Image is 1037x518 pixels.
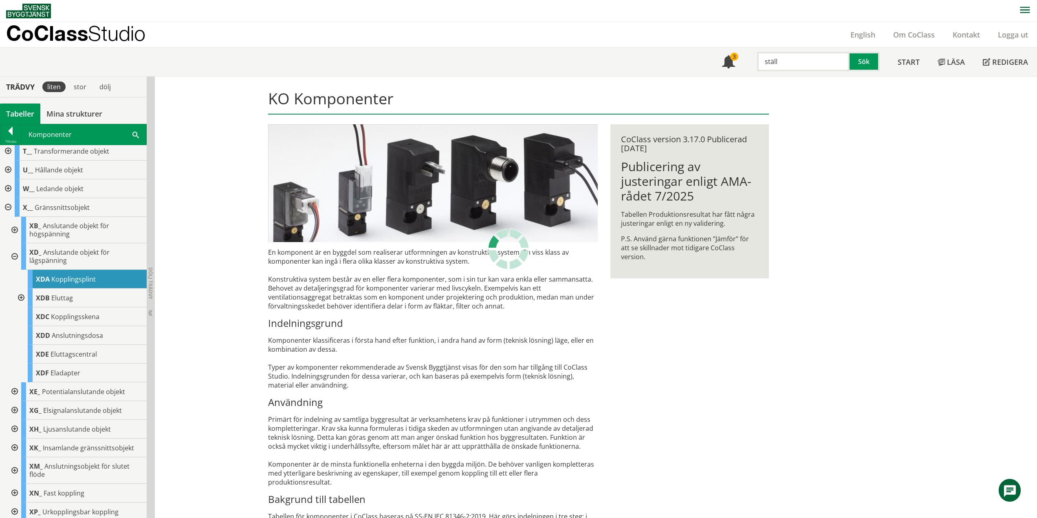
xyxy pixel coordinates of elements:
a: 3 [713,48,744,76]
span: Eladapter [51,368,80,377]
span: Ledande objekt [36,184,84,193]
a: Läsa [929,48,974,76]
span: XB_ [29,221,41,230]
span: Urkopplingsbar koppling [42,507,119,516]
div: stor [69,82,91,92]
a: CoClassStudio [6,22,163,47]
a: Om CoClass [884,30,944,40]
span: XDB [36,293,50,302]
span: Start [898,57,920,67]
a: Start [889,48,929,76]
span: XDF [36,368,49,377]
a: Kontakt [944,30,989,40]
span: XDE [36,350,49,359]
span: W__ [23,184,35,193]
span: Potentialanslutande objekt [42,387,125,396]
span: T__ [23,147,32,156]
a: Mina strukturer [40,104,108,124]
p: Tabellen Produktionsresultat har fått några justeringar enligt en ny validering. [621,210,758,228]
span: XD_ [29,248,42,257]
span: XH_ [29,425,42,434]
span: Dölj trädvy [147,267,154,299]
span: Sök i tabellen [132,130,139,139]
span: XK_ [29,443,41,452]
div: 3 [730,53,738,61]
span: XN_ [29,489,42,498]
span: XM_ [29,462,43,471]
div: Trädvy [2,82,39,91]
div: liten [42,82,66,92]
h3: Bakgrund till tabellen [268,493,598,505]
span: Gränssnittsobjekt [35,203,90,212]
span: Insamlande gränssnittsobjekt [43,443,134,452]
span: XDA [36,275,50,284]
h3: Indelningsgrund [268,317,598,329]
img: pilotventiler.jpg [268,124,598,242]
span: XDD [36,331,50,340]
span: Eluttag [51,293,73,302]
span: Anslutningsdosa [52,331,103,340]
div: Komponenter [21,124,146,145]
span: Notifikationer [722,56,735,69]
div: dölj [95,82,116,92]
span: Eluttagscentral [51,350,97,359]
span: Kopplingsplint [51,275,96,284]
span: Elsignalanslutande objekt [43,406,122,415]
p: CoClass [6,29,145,38]
span: Anslutande objekt för högspänning [29,221,109,238]
span: Redigera [992,57,1028,67]
span: Ljusanslutande objekt [43,425,111,434]
span: Fast koppling [44,489,84,498]
span: Hållande objekt [35,165,83,174]
h1: KO Komponenter [268,89,769,115]
span: Anslutande objekt för lågspänning [29,248,110,265]
input: Sök [757,52,850,71]
span: Studio [88,21,145,45]
p: P.S. Använd gärna funktionen ”Jämför” för att se skillnader mot tidigare CoClass version. [621,234,758,261]
span: X__ [23,203,33,212]
img: Svensk Byggtjänst [6,4,51,18]
a: English [841,30,884,40]
span: Transformerande objekt [34,147,109,156]
span: Läsa [947,57,965,67]
span: U__ [23,165,33,174]
button: Sök [850,52,880,71]
span: XDC [36,312,49,321]
h1: Publicering av justeringar enligt AMA-rådet 7/2025 [621,159,758,203]
div: CoClass version 3.17.0 Publicerad [DATE] [621,135,758,153]
span: XP_ [29,507,41,516]
a: Redigera [974,48,1037,76]
img: Laddar [488,229,529,269]
div: Tillbaka [0,138,21,145]
h3: Användning [268,396,598,408]
span: XE_ [29,387,40,396]
span: XG_ [29,406,42,415]
a: Logga ut [989,30,1037,40]
span: Anslutningsobjekt för slutet flöde [29,462,130,479]
span: Kopplingsskena [51,312,99,321]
